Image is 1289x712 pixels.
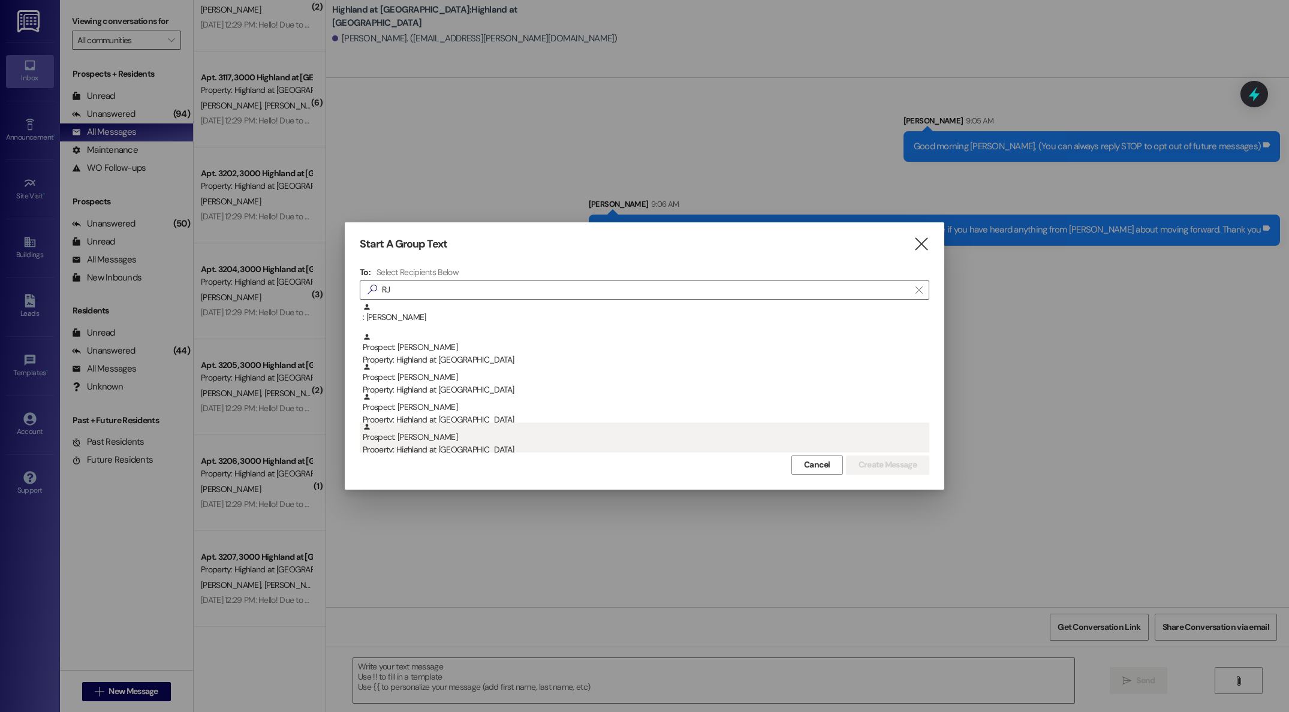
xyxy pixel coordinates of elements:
div: Prospect: [PERSON_NAME] [363,333,929,367]
div: Property: Highland at [GEOGRAPHIC_DATA] [363,354,929,366]
div: Prospect: [PERSON_NAME] [363,423,929,457]
div: Property: Highland at [GEOGRAPHIC_DATA] [363,384,929,396]
div: Prospect: [PERSON_NAME] [363,363,929,397]
div: Prospect: [PERSON_NAME]Property: Highland at [GEOGRAPHIC_DATA] [360,393,929,423]
span: Create Message [859,458,917,471]
span: Cancel [804,458,830,471]
div: Prospect: [PERSON_NAME]Property: Highland at [GEOGRAPHIC_DATA] [360,363,929,393]
div: Prospect: [PERSON_NAME]Property: Highland at [GEOGRAPHIC_DATA] [360,423,929,452]
div: : [PERSON_NAME] [360,303,929,333]
h3: To: [360,267,371,277]
h4: Select Recipients Below [377,267,459,277]
input: Search for any contact or apartment [382,282,909,298]
div: Property: Highland at [GEOGRAPHIC_DATA] [363,444,929,456]
button: Cancel [791,455,843,475]
i:  [915,285,922,295]
h3: Start A Group Text [360,237,447,251]
button: Create Message [846,455,929,475]
button: Clear text [909,281,929,299]
div: : [PERSON_NAME] [363,303,929,324]
div: Property: Highland at [GEOGRAPHIC_DATA] [363,414,929,426]
div: Prospect: [PERSON_NAME] [363,393,929,427]
i:  [363,283,382,296]
i:  [913,238,929,251]
div: Prospect: [PERSON_NAME]Property: Highland at [GEOGRAPHIC_DATA] [360,333,929,363]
